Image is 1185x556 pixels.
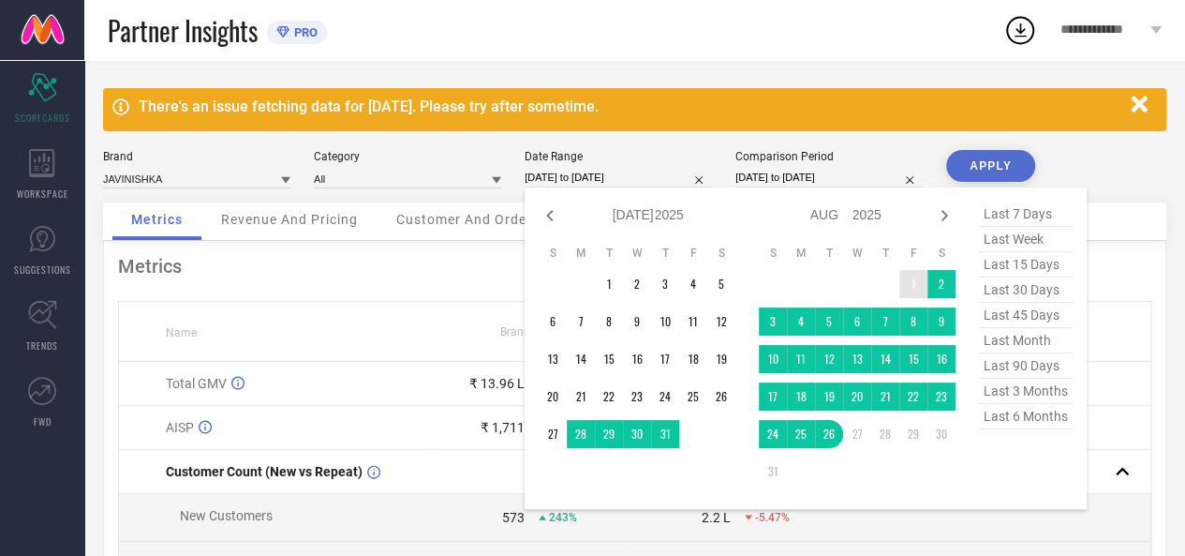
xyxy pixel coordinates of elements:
[843,308,871,336] td: Wed Aug 06 2025
[567,383,595,411] td: Mon Jul 21 2025
[979,303,1073,328] span: last 45 days
[979,379,1073,404] span: last 3 months
[979,202,1073,227] span: last 7 days
[759,383,787,411] td: Sun Aug 17 2025
[979,227,1073,252] span: last week
[871,383,899,411] td: Thu Aug 21 2025
[702,510,731,525] div: 2.2 L
[539,345,567,373] td: Sun Jul 13 2025
[651,420,679,448] td: Thu Jul 31 2025
[131,212,183,227] span: Metrics
[759,345,787,373] td: Sun Aug 10 2025
[26,338,58,353] span: TRENDS
[815,246,843,261] th: Tuesday
[539,383,567,411] td: Sun Jul 20 2025
[787,383,815,411] td: Mon Aug 18 2025
[927,246,955,261] th: Saturday
[623,383,651,411] td: Wed Jul 23 2025
[899,383,927,411] td: Fri Aug 22 2025
[166,464,363,479] span: Customer Count (New vs Repeat)
[166,326,197,339] span: Name
[707,308,735,336] td: Sat Jul 12 2025
[14,263,71,277] span: SUGGESTIONS
[396,212,540,227] span: Customer And Orders
[979,252,1073,278] span: last 15 days
[759,246,787,261] th: Sunday
[899,345,927,373] td: Fri Aug 15 2025
[871,308,899,336] td: Thu Aug 07 2025
[707,246,735,261] th: Saturday
[679,270,707,298] td: Fri Jul 04 2025
[927,420,955,448] td: Sat Aug 30 2025
[927,308,955,336] td: Sat Aug 09 2025
[180,508,273,523] span: New Customers
[539,204,561,227] div: Previous month
[679,308,707,336] td: Fri Jul 11 2025
[979,328,1073,353] span: last month
[979,404,1073,429] span: last 6 months
[979,353,1073,379] span: last 90 days
[651,246,679,261] th: Thursday
[815,383,843,411] td: Tue Aug 19 2025
[679,383,707,411] td: Fri Jul 25 2025
[595,383,623,411] td: Tue Jul 22 2025
[899,308,927,336] td: Fri Aug 08 2025
[1003,13,1037,47] div: Open download list
[289,25,318,39] span: PRO
[927,270,955,298] td: Sat Aug 02 2025
[871,246,899,261] th: Thursday
[843,345,871,373] td: Wed Aug 13 2025
[139,98,1121,115] div: There's an issue fetching data for [DATE]. Please try after sometime.
[539,420,567,448] td: Sun Jul 27 2025
[759,420,787,448] td: Sun Aug 24 2025
[946,150,1035,182] button: APPLY
[549,511,577,524] span: 243%
[166,376,227,391] span: Total GMV
[623,345,651,373] td: Wed Jul 16 2025
[843,420,871,448] td: Wed Aug 27 2025
[103,150,290,163] div: Brand
[17,187,68,201] span: WORKSPACE
[500,325,562,338] span: Brand Value
[651,308,679,336] td: Thu Jul 10 2025
[707,383,735,411] td: Sat Jul 26 2025
[221,212,358,227] span: Revenue And Pricing
[623,246,651,261] th: Wednesday
[567,345,595,373] td: Mon Jul 14 2025
[815,420,843,448] td: Tue Aug 26 2025
[871,420,899,448] td: Thu Aug 28 2025
[502,510,525,525] div: 573
[567,246,595,261] th: Monday
[679,345,707,373] td: Fri Jul 18 2025
[595,420,623,448] td: Tue Jul 29 2025
[927,383,955,411] td: Sat Aug 23 2025
[651,270,679,298] td: Thu Jul 03 2025
[787,345,815,373] td: Mon Aug 11 2025
[166,420,194,435] span: AISP
[525,168,712,188] input: Select date range
[871,345,899,373] td: Thu Aug 14 2025
[118,255,1151,278] div: Metrics
[623,420,651,448] td: Wed Jul 30 2025
[787,308,815,336] td: Mon Aug 04 2025
[735,150,923,163] div: Comparison Period
[755,511,790,524] span: -5.47%
[623,270,651,298] td: Wed Jul 02 2025
[899,270,927,298] td: Fri Aug 01 2025
[539,246,567,261] th: Sunday
[899,420,927,448] td: Fri Aug 29 2025
[623,308,651,336] td: Wed Jul 09 2025
[979,278,1073,303] span: last 30 days
[595,246,623,261] th: Tuesday
[707,345,735,373] td: Sat Jul 19 2025
[567,420,595,448] td: Mon Jul 28 2025
[843,383,871,411] td: Wed Aug 20 2025
[15,111,70,125] span: SCORECARDS
[651,345,679,373] td: Thu Jul 17 2025
[707,270,735,298] td: Sat Jul 05 2025
[34,414,52,428] span: FWD
[108,11,258,50] span: Partner Insights
[539,308,567,336] td: Sun Jul 06 2025
[787,246,815,261] th: Monday
[787,420,815,448] td: Mon Aug 25 2025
